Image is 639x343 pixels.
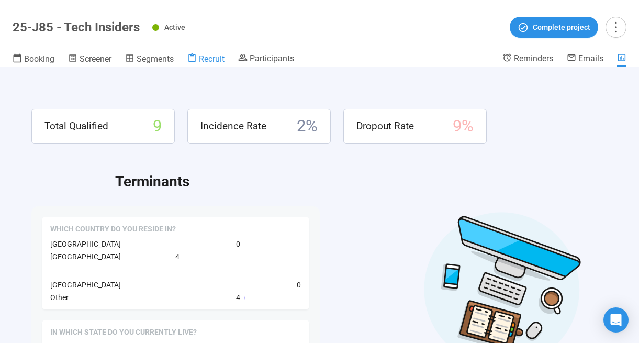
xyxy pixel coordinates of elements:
span: 2 % [297,114,318,139]
a: Booking [13,53,54,67]
span: 9 [153,114,162,139]
span: In which state do you currently live? [50,327,197,338]
span: Recruit [199,54,225,64]
a: Emails [567,53,603,65]
span: 9 % [453,114,474,139]
span: 0 [236,238,240,250]
a: Participants [238,53,294,65]
a: Segments [125,53,174,67]
span: Active [164,23,185,31]
span: [GEOGRAPHIC_DATA] [50,281,121,289]
span: Complete project [533,21,590,33]
span: Incidence Rate [200,118,266,134]
span: Dropout Rate [356,118,414,134]
span: Total Qualified [44,118,108,134]
span: more [609,20,623,34]
span: 4 [175,251,180,262]
span: Segments [137,54,174,64]
span: [GEOGRAPHIC_DATA] [50,240,121,248]
span: Which country do you reside in? [50,224,176,235]
span: Reminders [514,53,553,63]
span: Emails [578,53,603,63]
span: [GEOGRAPHIC_DATA] [50,252,121,261]
button: Complete project [510,17,598,38]
span: Screener [80,54,111,64]
span: Other [50,293,69,302]
a: Recruit [187,53,225,67]
span: 4 [236,292,240,303]
span: 0 [297,279,301,291]
h2: Terminants [115,170,608,193]
a: Reminders [502,53,553,65]
span: Participants [250,53,294,63]
span: Booking [24,54,54,64]
h1: 25-J85 - Tech Insiders [13,20,140,35]
a: Screener [68,53,111,67]
button: more [606,17,626,38]
div: Open Intercom Messenger [603,307,629,333]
